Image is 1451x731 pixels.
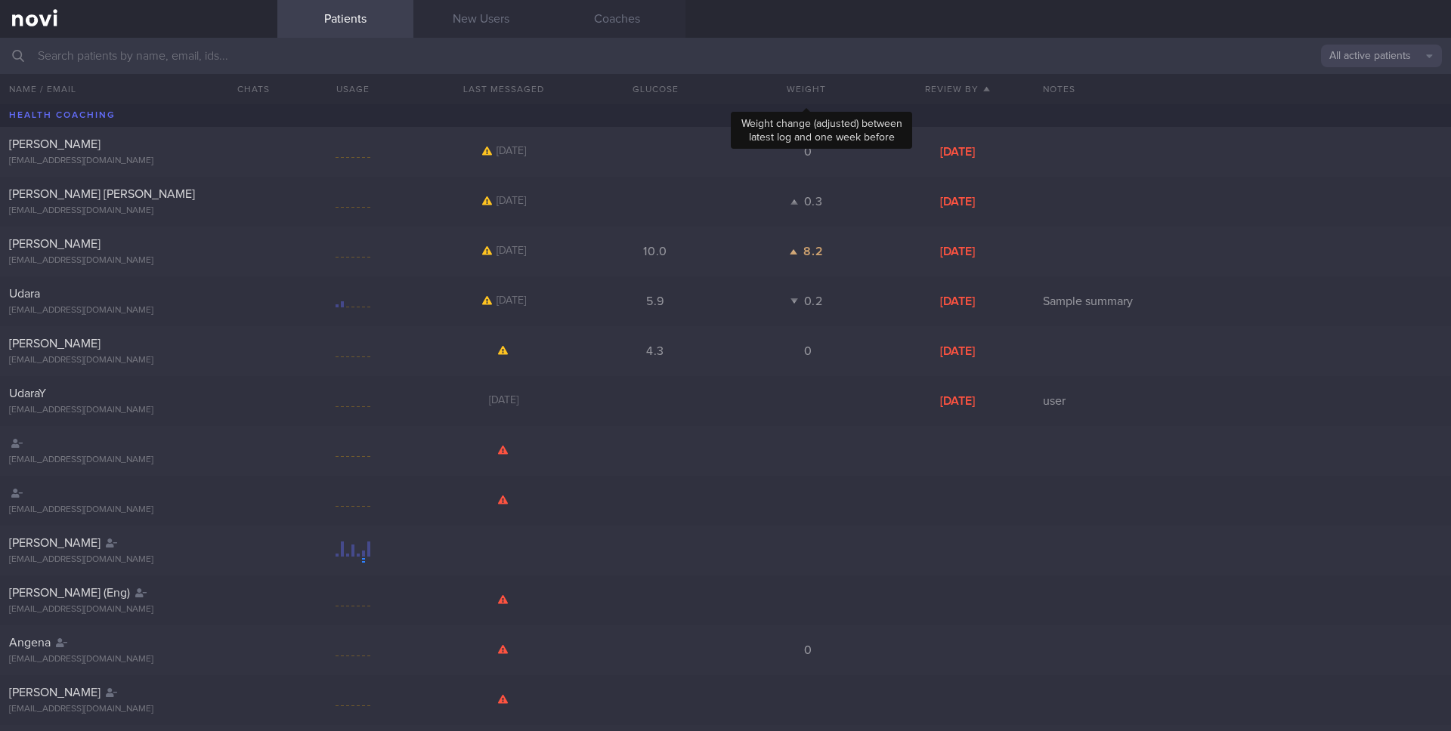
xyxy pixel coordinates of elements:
[489,395,518,406] span: [DATE]
[497,146,526,156] span: [DATE]
[9,205,268,217] div: [EMAIL_ADDRESS][DOMAIN_NAME]
[9,387,46,399] span: UdaraY
[9,305,268,316] div: [EMAIL_ADDRESS][DOMAIN_NAME]
[882,144,1033,159] div: [DATE]
[882,393,1033,409] div: [DATE]
[497,295,526,306] span: [DATE]
[9,504,268,516] div: [EMAIL_ADDRESS][DOMAIN_NAME]
[277,74,428,104] div: Usage
[1034,74,1451,104] div: Notes
[804,345,812,357] span: 0
[9,355,268,366] div: [EMAIL_ADDRESS][DOMAIN_NAME]
[804,146,812,158] span: 0
[9,604,268,615] div: [EMAIL_ADDRESS][DOMAIN_NAME]
[882,294,1033,309] div: [DATE]
[882,74,1033,104] button: Review By
[9,156,268,167] div: [EMAIL_ADDRESS][DOMAIN_NAME]
[804,196,823,208] span: 0.3
[9,554,268,566] div: [EMAIL_ADDRESS][DOMAIN_NAME]
[9,338,101,350] span: [PERSON_NAME]
[9,238,101,250] span: [PERSON_NAME]
[497,245,526,256] span: [DATE]
[9,255,268,267] div: [EMAIL_ADDRESS][DOMAIN_NAME]
[9,188,195,200] span: [PERSON_NAME] [PERSON_NAME]
[646,295,664,307] span: 5.9
[9,288,40,300] span: Udara
[804,644,812,656] span: 0
[9,654,268,665] div: [EMAIL_ADDRESS][DOMAIN_NAME]
[217,74,277,104] button: Chats
[803,245,823,258] span: 8.2
[643,245,667,258] span: 10.0
[9,587,130,599] span: [PERSON_NAME] (Eng)
[804,295,823,307] span: 0.2
[9,537,101,549] span: [PERSON_NAME]
[1034,294,1451,309] div: Sample summary
[9,138,101,150] span: [PERSON_NAME]
[580,74,731,104] button: Glucose
[9,405,268,416] div: [EMAIL_ADDRESS][DOMAIN_NAME]
[9,455,268,466] div: [EMAIL_ADDRESS][DOMAIN_NAME]
[882,344,1033,359] div: [DATE]
[882,194,1033,209] div: [DATE]
[9,704,268,715] div: [EMAIL_ADDRESS][DOMAIN_NAME]
[497,196,526,206] span: [DATE]
[9,637,51,649] span: Angena
[1034,393,1451,409] div: user
[646,345,664,357] span: 4.3
[9,686,101,699] span: [PERSON_NAME]
[428,74,580,104] button: Last Messaged
[731,74,882,104] button: Weight
[882,244,1033,259] div: [DATE]
[1321,45,1442,67] button: All active patients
